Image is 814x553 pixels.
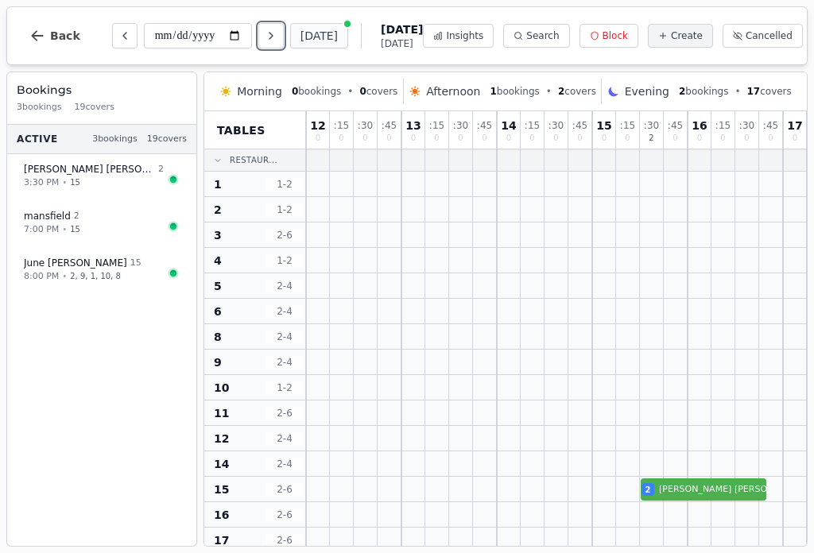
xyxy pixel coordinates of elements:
span: Tables [217,122,266,138]
span: 0 [292,86,298,97]
span: : 15 [715,121,731,130]
span: [DATE] [381,21,423,37]
span: 0 [697,134,702,142]
button: Next day [258,23,284,48]
span: : 15 [525,121,540,130]
span: Back [50,30,80,41]
span: 2, 9, 1, 10, 8 [70,270,121,282]
span: [PERSON_NAME] [PERSON_NAME] [659,483,807,497]
button: Create [648,24,713,48]
span: 14 [214,456,229,472]
span: 11 [214,405,229,421]
span: 2 - 4 [266,356,304,369]
span: covers [558,85,596,98]
span: 19 covers [147,133,187,146]
span: 3 bookings [92,133,138,146]
span: 12 [310,120,325,131]
span: 0 [434,134,439,142]
span: 12 [214,431,229,447]
button: [DATE] [290,23,348,48]
span: 0 [458,134,463,142]
span: 0 [482,134,486,142]
span: : 15 [334,121,349,130]
span: 1 [214,176,222,192]
button: Block [579,24,638,48]
span: 2 [158,163,164,176]
span: : 30 [358,121,373,130]
span: 0 [720,134,725,142]
button: Search [503,24,569,48]
span: Block [603,29,628,42]
span: : 30 [548,121,564,130]
span: bookings [490,85,539,98]
h3: Bookings [17,82,187,98]
button: Cancelled [723,24,803,48]
span: 14 [501,120,516,131]
span: 15 [214,481,229,497]
span: 3 bookings [17,101,62,114]
span: • [546,85,552,98]
span: 0 [316,134,320,142]
span: 6 [214,304,222,319]
span: 0 [602,134,607,142]
span: 0 [553,134,558,142]
span: • [735,85,740,98]
span: 0 [362,134,367,142]
span: 2 - 6 [266,483,304,496]
span: mansfield [24,210,71,222]
span: 1 [490,86,496,97]
span: 15 [130,257,141,270]
span: 0 [793,134,797,142]
span: 0 [386,134,391,142]
span: 10 [214,380,229,396]
span: Evening [625,83,669,99]
span: 2 - 4 [266,432,304,445]
span: : 30 [453,121,468,130]
span: covers [359,85,397,98]
span: 0 [339,134,343,142]
span: 19 covers [75,101,114,114]
button: [PERSON_NAME] [PERSON_NAME]23:30 PM•15 [14,154,190,198]
button: Insights [423,24,494,48]
span: Afternoon [426,83,480,99]
span: 15 [70,223,80,235]
span: • [62,270,67,282]
button: Back [17,17,93,55]
span: 15 [596,120,611,131]
span: 2 - 4 [266,280,304,292]
span: 2 - 6 [266,407,304,420]
span: • [62,223,67,235]
span: Morning [237,83,282,99]
span: 17 [746,86,760,97]
span: 2 - 6 [266,534,304,547]
span: 0 [744,134,749,142]
span: 0 [577,134,582,142]
span: 2 - 4 [266,331,304,343]
span: 13 [405,120,421,131]
span: 8:00 PM [24,270,59,284]
span: Active [17,133,58,145]
span: • [347,85,353,98]
span: Search [526,29,559,42]
span: Create [671,29,703,42]
span: 1 - 2 [266,254,304,267]
span: 9 [214,354,222,370]
span: 3:30 PM [24,176,59,190]
span: 2 - 6 [266,229,304,242]
span: bookings [679,85,728,98]
button: June [PERSON_NAME]158:00 PM•2, 9, 1, 10, 8 [14,248,190,292]
span: [PERSON_NAME] [PERSON_NAME] [24,163,155,176]
span: : 45 [763,121,778,130]
span: 2 - 4 [266,305,304,318]
span: 1 - 2 [266,178,304,191]
span: 2 [74,210,79,223]
span: 16 [214,507,229,523]
span: : 45 [382,121,397,130]
button: mansfield 27:00 PM•15 [14,201,190,245]
span: : 30 [739,121,754,130]
span: 0 [411,134,416,142]
span: • [62,176,67,188]
span: : 15 [620,121,635,130]
span: 2 [649,134,653,142]
span: 0 [768,134,773,142]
